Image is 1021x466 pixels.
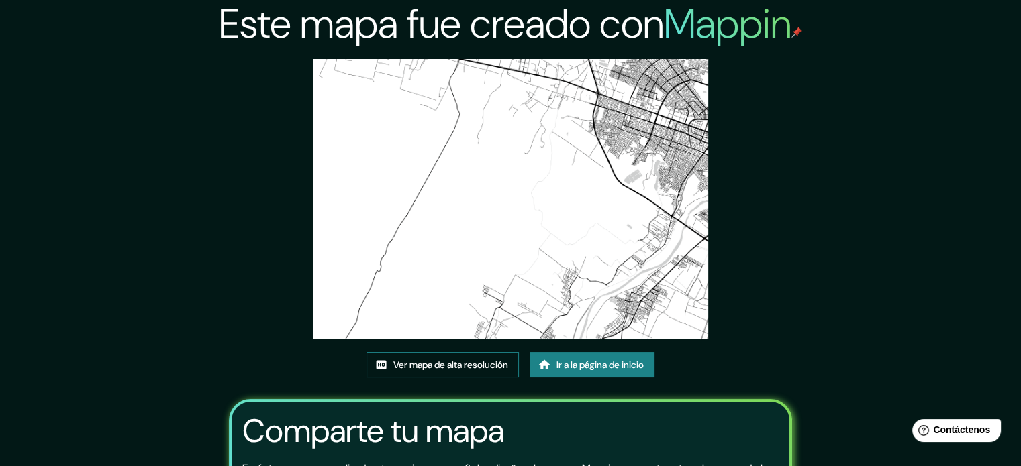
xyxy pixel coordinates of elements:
iframe: Lanzador de widgets de ayuda [902,414,1006,451]
img: created-map [313,59,709,339]
font: Ir a la página de inicio [556,359,644,371]
font: Comparte tu mapa [242,410,504,452]
img: pin de mapeo [791,27,802,38]
font: Ver mapa de alta resolución [393,359,508,371]
a: Ir a la página de inicio [530,352,654,377]
a: Ver mapa de alta resolución [367,352,519,377]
